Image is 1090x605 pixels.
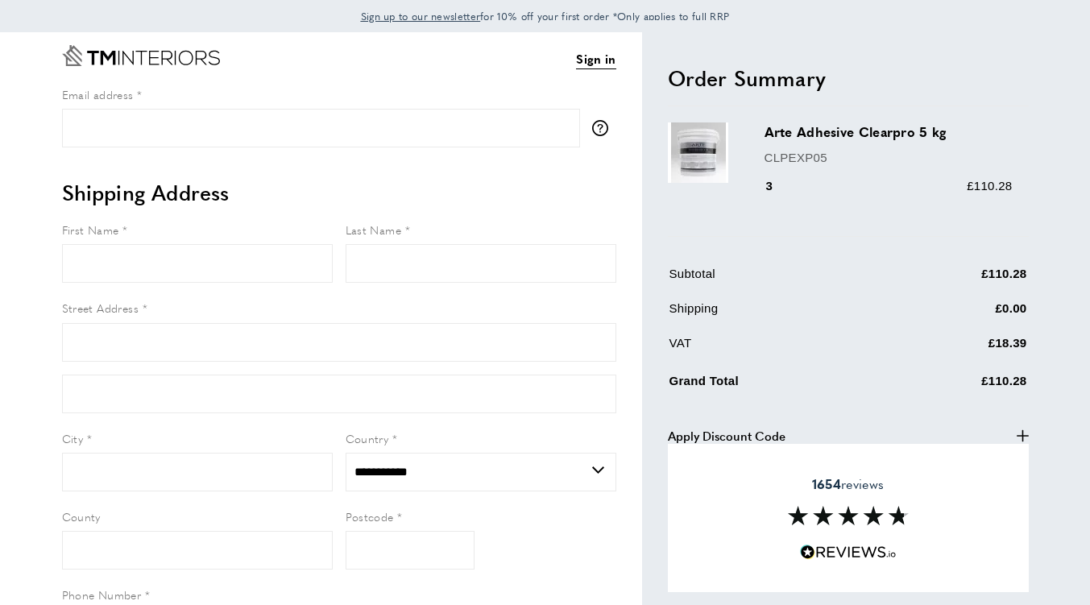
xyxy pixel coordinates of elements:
[669,299,885,330] td: Shipping
[886,334,1027,365] td: £18.39
[765,122,1013,141] h3: Arte Adhesive Clearpro 5 kg
[669,264,885,296] td: Subtotal
[668,426,785,445] span: Apply Discount Code
[361,8,481,24] a: Sign up to our newsletter
[361,9,481,23] span: Sign up to our newsletter
[668,122,728,183] img: Arte Adhesive Clearpro 5 kg
[669,368,885,403] td: Grand Total
[62,178,616,207] h2: Shipping Address
[765,148,1013,168] p: CLPEXP05
[576,49,615,69] a: Sign in
[346,430,389,446] span: Country
[62,300,139,316] span: Street Address
[346,508,394,524] span: Postcode
[62,508,101,524] span: County
[346,222,402,238] span: Last Name
[668,64,1029,93] h2: Order Summary
[62,222,119,238] span: First Name
[669,334,885,365] td: VAT
[812,476,884,492] span: reviews
[592,120,616,136] button: More information
[361,9,730,23] span: for 10% off your first order *Only applies to full RRP
[886,264,1027,296] td: £110.28
[62,430,84,446] span: City
[800,545,897,560] img: Reviews.io 5 stars
[886,368,1027,403] td: £110.28
[967,179,1012,193] span: £110.28
[62,586,142,603] span: Phone Number
[62,45,220,66] a: Go to Home page
[765,176,796,196] div: 3
[886,299,1027,330] td: £0.00
[62,86,134,102] span: Email address
[812,474,841,493] strong: 1654
[788,506,909,525] img: Reviews section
